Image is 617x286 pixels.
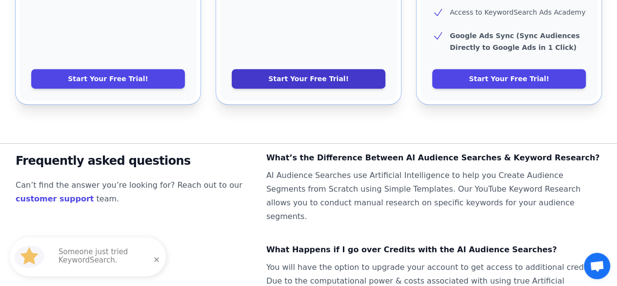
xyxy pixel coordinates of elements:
[232,69,385,88] a: Start Your Free Trial!
[450,32,579,51] b: Google Ads Sync (Sync Audiences Directly to Google Ads in 1 Click)
[12,239,47,274] img: HubSpot
[266,169,601,223] dd: AI Audience Searches use Artificial Intelligence to help you Create Audience Segments from Scratc...
[584,253,610,279] div: Open chat
[59,248,156,265] p: Someone just tried KeywordSearch.
[450,8,585,16] span: Access to KeywordSearch Ads Academy
[31,69,185,88] a: Start Your Free Trial!
[16,178,251,206] p: Can’t find the answer you’re looking for? Reach out to our team.
[266,151,601,165] dt: What’s the Difference Between AI Audience Searches & Keyword Research?
[266,243,601,257] dt: What Happens if I go over Credits with the AI Audience Searches?
[432,69,586,88] a: Start Your Free Trial!
[16,151,251,171] h2: Frequently asked questions
[16,194,94,203] a: customer support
